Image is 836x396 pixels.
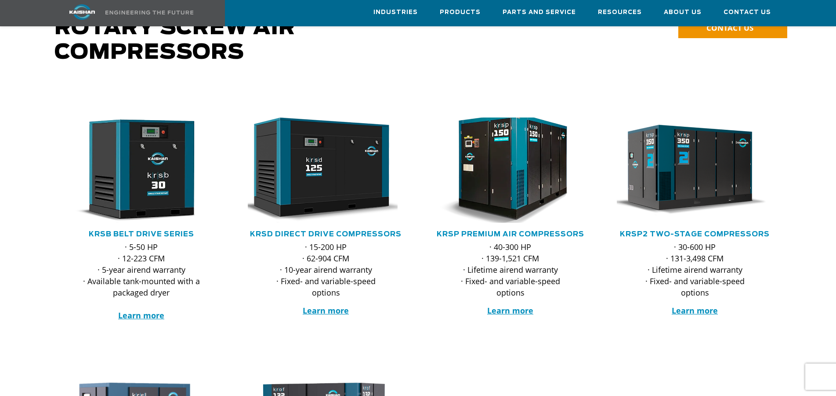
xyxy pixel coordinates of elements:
img: krsb30 [57,118,213,223]
p: · 40-300 HP · 139-1,521 CFM · Lifetime airend warranty · Fixed- and variable-speed options [450,241,571,298]
div: krsb30 [63,118,220,223]
a: Contact Us [724,0,771,24]
a: Industries [373,0,418,24]
img: krsd125 [241,118,398,223]
span: Parts and Service [503,7,576,18]
a: Learn more [487,305,533,316]
a: KRSB Belt Drive Series [89,231,194,238]
span: About Us [664,7,702,18]
p: · 30-600 HP · 131-3,498 CFM · Lifetime airend warranty · Fixed- and variable-speed options [634,241,756,298]
div: krsp350 [617,118,773,223]
span: Products [440,7,481,18]
img: Engineering the future [105,11,193,14]
span: Contact Us [724,7,771,18]
a: CONTACT US [678,18,787,38]
p: · 5-50 HP · 12-223 CFM · 5-year airend warranty · Available tank-mounted with a packaged dryer [81,241,202,321]
div: krsd125 [248,118,404,223]
a: KRSP2 Two-Stage Compressors [620,231,770,238]
a: Learn more [118,310,164,321]
a: Learn more [672,305,718,316]
img: krsp150 [418,112,590,228]
span: Resources [598,7,642,18]
a: Products [440,0,481,24]
p: · 15-200 HP · 62-904 CFM · 10-year airend warranty · Fixed- and variable-speed options [265,241,387,298]
span: CONTACT US [706,23,753,33]
a: Learn more [303,305,349,316]
a: Resources [598,0,642,24]
a: Parts and Service [503,0,576,24]
span: Industries [373,7,418,18]
img: kaishan logo [49,4,115,20]
a: About Us [664,0,702,24]
div: krsp150 [432,118,589,223]
a: KRSD Direct Drive Compressors [250,231,402,238]
a: KRSP Premium Air Compressors [437,231,584,238]
img: krsp350 [610,118,767,223]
